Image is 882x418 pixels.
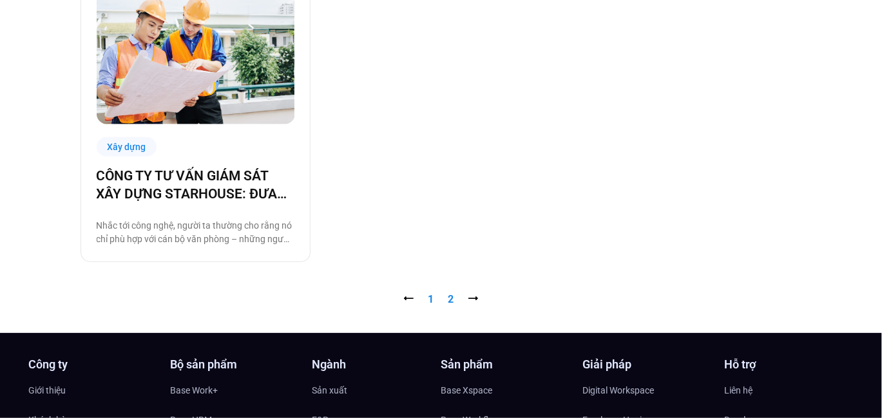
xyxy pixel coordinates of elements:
span: ⭢ [468,293,479,305]
h4: Hỗ trợ [725,359,854,370]
span: Base Xspace [441,381,493,400]
a: 1 [428,293,434,305]
a: Giới thiệu [29,381,158,400]
span: 2 [448,293,454,305]
span: Digital Workspace [583,381,655,400]
span: Giới thiệu [29,381,66,400]
h4: Giải pháp [583,359,712,370]
span: Base Work+ [171,381,218,400]
h4: Bộ sản phẩm [171,359,300,370]
div: Xây dựng [97,137,157,157]
h4: Ngành [312,359,441,370]
span: Liên hệ [725,381,753,400]
h4: Sản phẩm [441,359,570,370]
nav: Pagination [81,292,802,307]
a: Base Xspace [441,381,570,400]
p: Nhắc tới công nghệ, người ta thường cho rằng nó chỉ phù hợp với cán bộ văn phòng – những người th... [97,219,294,246]
a: Sản xuất [312,381,441,400]
a: Base Work+ [171,381,300,400]
a: ⭠ [404,293,414,305]
a: Liên hệ [725,381,854,400]
span: Sản xuất [312,381,348,400]
a: CÔNG TY TƯ VẤN GIÁM SÁT XÂY DỰNG STARHOUSE: ĐƯA CÔNG NGHỆ ĐẾN VỚI NHÂN SỰ TẠI CÔNG TRƯỜNG [97,167,294,203]
a: Digital Workspace [583,381,712,400]
h4: Công ty [29,359,158,370]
